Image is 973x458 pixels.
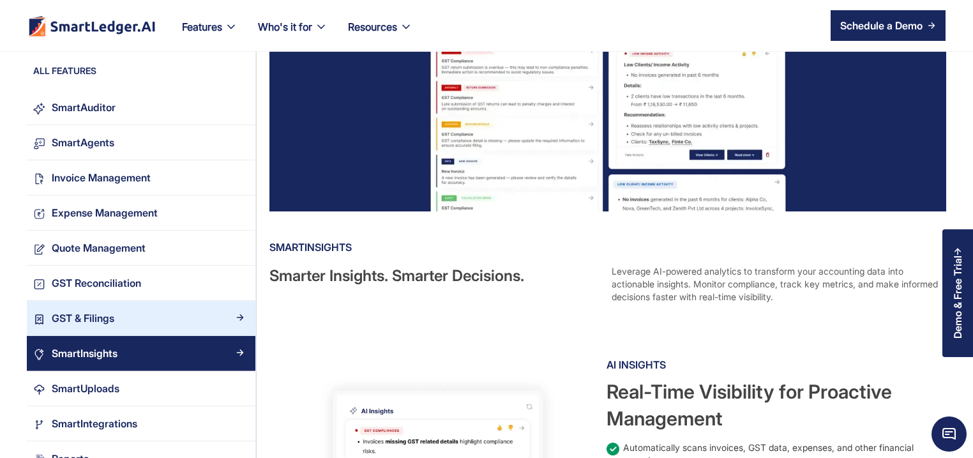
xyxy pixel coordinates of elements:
[27,65,255,84] div: ALL FEATURES
[932,416,967,452] span: Chat Widget
[52,204,158,222] div: Expense Management
[27,15,156,36] a: home
[236,279,244,286] img: Arrow Right Blue
[27,231,255,266] a: Quote ManagementArrow Right Blue
[258,18,312,36] div: Who's it for
[27,90,255,125] a: SmartAuditorArrow Right Blue
[348,18,397,36] div: Resources
[607,378,944,432] div: Real-Time Visibility for Proactive Management
[928,22,935,29] img: arrow right icon
[172,18,248,51] div: Features
[840,18,923,33] div: Schedule a Demo
[338,18,423,51] div: Resources
[52,380,119,397] div: SmartUploads
[27,406,255,441] a: SmartIntegrationsArrow Right Blue
[248,18,338,51] div: Who's it for
[612,265,944,303] div: Leverage AI-powered analytics to transform your accounting data into actionable insights. Monitor...
[27,125,255,160] a: SmartAgentsArrow Right Blue
[27,336,255,371] a: SmartInsightsArrow Right Blue
[52,310,114,327] div: GST & Filings
[52,99,116,116] div: SmartAuditor
[27,266,255,301] a: GST ReconciliationArrow Right Blue
[236,103,244,111] img: Arrow Right Blue
[52,169,151,187] div: Invoice Management
[27,15,156,36] img: footer logo
[52,415,137,432] div: SmartIntegrations
[607,355,944,375] div: Ai Insights
[269,265,601,303] div: Smarter Insights. Smarter Decisions.
[236,384,244,392] img: Arrow Right Blue
[236,243,244,251] img: Arrow Right Blue
[952,256,963,339] div: Demo & Free Trial
[236,138,244,146] img: Arrow Right Blue
[52,240,146,257] div: Quote Management
[27,160,255,195] a: Invoice ManagementArrow Right Blue
[236,173,244,181] img: Arrow Right Blue
[182,18,222,36] div: Features
[236,208,244,216] img: Arrow Right Blue
[52,275,141,292] div: GST Reconciliation
[236,419,244,427] img: Arrow Right Blue
[236,314,244,321] img: Arrow Right Blue
[831,10,946,41] a: Schedule a Demo
[236,349,244,356] img: Arrow Right Blue
[52,345,117,362] div: SmartInsights
[52,134,114,151] div: SmartAgents
[269,237,944,257] div: SmartInsights
[27,195,255,231] a: Expense ManagementArrow Right Blue
[27,301,255,336] a: GST & FilingsArrow Right Blue
[27,371,255,406] a: SmartUploadsArrow Right Blue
